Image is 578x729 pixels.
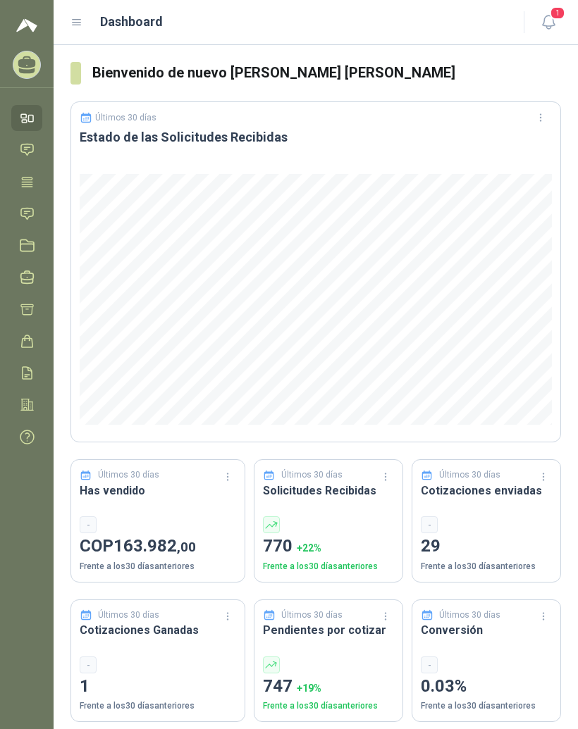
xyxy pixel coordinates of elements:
[80,516,97,533] div: -
[536,10,561,35] button: 1
[113,536,196,556] span: 163.982
[92,62,561,84] h3: Bienvenido de nuevo [PERSON_NAME] [PERSON_NAME]
[421,621,552,639] h3: Conversión
[297,542,321,554] span: + 22 %
[100,12,163,32] h1: Dashboard
[421,560,552,573] p: Frente a los 30 días anteriores
[439,609,500,622] p: Últimos 30 días
[263,673,394,700] p: 747
[421,656,438,673] div: -
[421,533,552,560] p: 29
[95,113,156,123] p: Últimos 30 días
[421,699,552,713] p: Frente a los 30 días anteriores
[80,482,236,499] h3: Has vendido
[80,656,97,673] div: -
[439,468,500,482] p: Últimos 30 días
[421,482,552,499] h3: Cotizaciones enviadas
[98,609,159,622] p: Últimos 30 días
[263,560,394,573] p: Frente a los 30 días anteriores
[263,482,394,499] h3: Solicitudes Recibidas
[281,468,343,482] p: Últimos 30 días
[263,533,394,560] p: 770
[80,533,236,560] p: COP
[80,560,236,573] p: Frente a los 30 días anteriores
[263,621,394,639] h3: Pendientes por cotizar
[281,609,343,622] p: Últimos 30 días
[80,673,236,700] p: 1
[98,468,159,482] p: Últimos 30 días
[80,129,552,146] h3: Estado de las Solicitudes Recibidas
[80,621,236,639] h3: Cotizaciones Ganadas
[550,6,565,20] span: 1
[177,539,196,555] span: ,00
[80,699,236,713] p: Frente a los 30 días anteriores
[421,673,552,700] p: 0.03%
[263,699,394,713] p: Frente a los 30 días anteriores
[297,683,321,694] span: + 19 %
[16,17,37,34] img: Logo peakr
[421,516,438,533] div: -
